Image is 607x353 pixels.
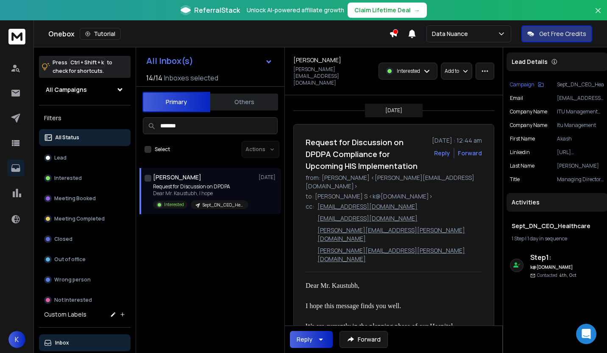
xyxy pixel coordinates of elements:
[54,154,67,161] p: Lead
[557,149,604,156] p: [URL][DOMAIN_NAME][PERSON_NAME]
[317,246,482,263] p: [PERSON_NAME][EMAIL_ADDRESS][PERSON_NAME][DOMAIN_NAME]
[593,5,604,25] button: Close banner
[146,57,193,65] h1: All Inbox(s)
[317,226,482,243] p: [PERSON_NAME][EMAIL_ADDRESS][PERSON_NAME][DOMAIN_NAME]
[432,136,482,145] p: [DATE] : 12:44 am
[512,222,603,230] h1: Sept_DN_CEO_Healthcare
[510,163,535,169] p: Last Name
[539,30,586,38] p: Get Free Credits
[203,202,243,208] p: Sept_DN_CEO_Healthcare
[510,81,535,88] p: Campaign
[414,6,420,14] span: →
[44,310,86,319] h3: Custom Labels
[8,331,25,348] button: K
[293,56,341,64] h1: [PERSON_NAME]
[432,30,471,38] p: Data Nuance
[39,190,131,207] button: Meeting Booked
[557,176,604,183] p: Managing Director & CEO
[306,174,482,190] p: from: [PERSON_NAME] <[PERSON_NAME][EMAIL_ADDRESS][DOMAIN_NAME]>
[306,281,475,291] p: Dear Mr. Kaustubh,
[576,324,596,344] div: Open Intercom Messenger
[139,52,279,69] button: All Inbox(s)
[80,28,121,40] button: Tutorial
[153,173,201,182] h1: [PERSON_NAME]
[510,108,547,115] p: company name
[54,215,105,222] p: Meeting Completed
[48,28,389,40] div: Onebox
[54,297,92,303] p: Not Interested
[54,195,96,202] p: Meeting Booked
[164,73,218,83] h3: Inboxes selected
[39,149,131,166] button: Lead
[39,292,131,309] button: Not Interested
[39,334,131,351] button: Inbox
[306,192,482,201] p: to: [PERSON_NAME] S <k@[DOMAIN_NAME]>
[146,73,162,83] span: 14 / 14
[210,93,278,111] button: Others
[69,58,105,67] span: Ctrl + Shift + k
[290,331,333,348] button: Reply
[54,236,72,243] p: Closed
[39,251,131,268] button: Out of office
[54,256,86,263] p: Out of office
[142,92,210,112] button: Primary
[306,301,475,311] p: I hope this message finds you well.
[445,68,459,74] p: Add to
[537,272,576,279] p: Contacted
[306,202,314,263] p: cc:
[397,68,420,74] p: Interested
[530,264,604,270] h6: k@[DOMAIN_NAME]
[247,6,344,14] p: Unlock AI-powered affiliate growth
[557,122,604,129] p: Itu Management
[348,3,427,18] button: Claim Lifetime Deal→
[527,235,567,242] span: 1 day in sequence
[53,58,112,75] p: Press to check for shortcuts.
[557,81,604,88] p: Sept_DN_CEO_Healthcare
[521,25,592,42] button: Get Free Credits
[39,271,131,288] button: Wrong person
[39,129,131,146] button: All Status
[259,174,278,181] p: [DATE]
[340,331,388,348] button: Forward
[510,149,530,156] p: linkedin
[559,272,576,278] span: 4th, Oct
[510,176,520,183] p: title
[557,135,604,142] p: Akash
[194,5,240,15] span: ReferralStack
[510,95,523,102] p: Email
[434,149,450,157] button: Reply
[458,149,482,157] div: Forward
[510,122,547,129] p: Company Name
[164,201,184,208] p: Interested
[317,202,418,211] p: [EMAIL_ADDRESS][DOMAIN_NAME]
[155,146,170,153] label: Select
[39,231,131,248] button: Closed
[530,252,604,262] h6: Step 1 :
[512,58,548,66] p: Lead Details
[153,190,248,197] p: Dear Mr. Kaustubh, I hope
[153,183,248,190] p: Request for Discussion on DPDPA
[557,95,604,102] p: [EMAIL_ADDRESS][DOMAIN_NAME]
[46,85,87,94] h1: All Campaigns
[297,335,312,344] div: Reply
[55,134,79,141] p: All Status
[39,112,131,124] h3: Filters
[557,108,604,115] p: ITU Management Services
[306,136,427,172] h1: Request for Discussion on DPDPA Compliance for Upcoming HIS Implementation
[317,214,418,223] p: [EMAIL_ADDRESS][DOMAIN_NAME]
[510,81,544,88] button: Campaign
[54,175,82,182] p: Interested
[39,170,131,187] button: Interested
[293,66,373,86] p: [PERSON_NAME][EMAIL_ADDRESS][DOMAIN_NAME]
[55,339,69,346] p: Inbox
[510,135,535,142] p: First Name
[39,210,131,227] button: Meeting Completed
[385,107,402,114] p: [DATE]
[512,235,603,242] div: |
[512,235,524,242] span: 1 Step
[39,81,131,98] button: All Campaigns
[54,276,91,283] p: Wrong person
